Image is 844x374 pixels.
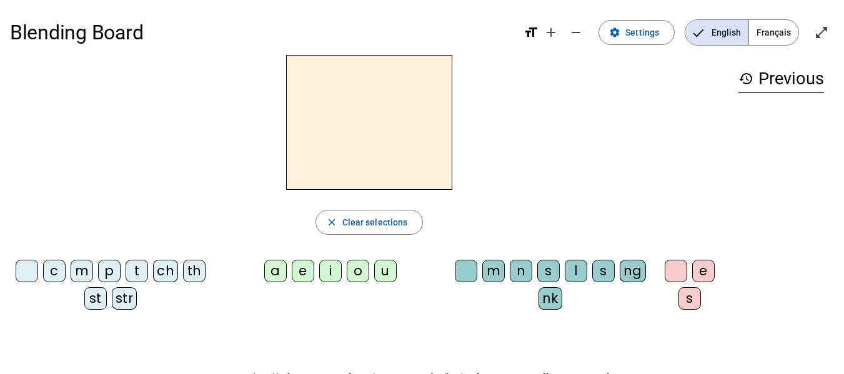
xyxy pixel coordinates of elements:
[692,260,715,282] div: e
[71,260,93,282] div: m
[738,71,753,86] mat-icon: history
[592,260,615,282] div: s
[544,25,559,40] mat-icon: add
[342,215,408,230] span: Clear selections
[749,20,798,45] span: Français
[609,27,620,38] mat-icon: settings
[598,20,675,45] button: Settings
[183,260,206,282] div: th
[678,287,701,310] div: s
[126,260,148,282] div: t
[814,25,829,40] mat-icon: open_in_full
[539,20,563,45] button: Increase font size
[482,260,505,282] div: m
[153,260,178,282] div: ch
[264,260,287,282] div: a
[620,260,646,282] div: ng
[347,260,369,282] div: o
[326,217,337,228] mat-icon: close
[112,287,137,310] div: str
[374,260,397,282] div: u
[319,260,342,282] div: i
[43,260,66,282] div: c
[565,260,587,282] div: l
[625,25,659,40] span: Settings
[292,260,314,282] div: e
[10,12,514,52] h1: Blending Board
[568,25,583,40] mat-icon: remove
[315,210,424,235] button: Clear selections
[98,260,121,282] div: p
[537,260,560,282] div: s
[685,19,799,46] mat-button-toggle-group: Language selection
[524,25,539,40] mat-icon: format_size
[809,20,834,45] button: Enter full screen
[738,65,824,93] h3: Previous
[510,260,532,282] div: n
[84,287,107,310] div: st
[685,20,748,45] span: English
[563,20,588,45] button: Decrease font size
[539,287,562,310] div: nk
